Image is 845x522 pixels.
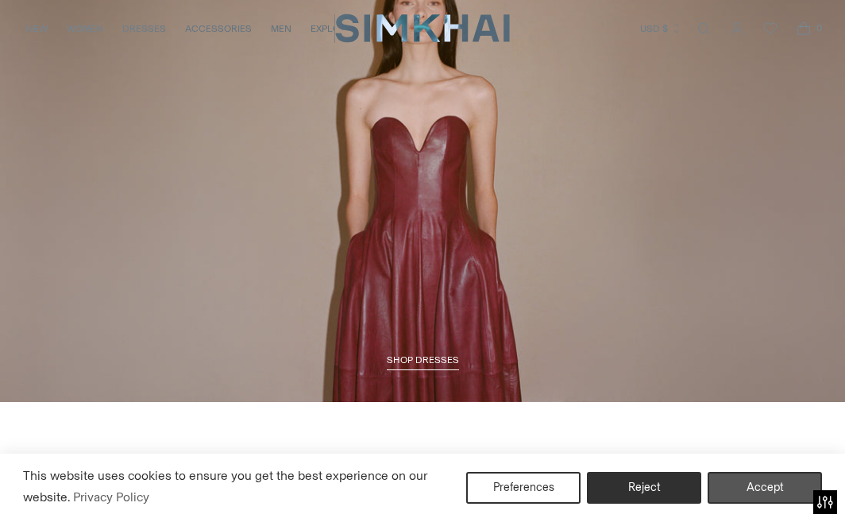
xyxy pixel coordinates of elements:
[26,11,48,46] a: NEW
[754,13,786,44] a: Wishlist
[387,354,459,370] a: SHOP DRESSES
[466,472,581,504] button: Preferences
[708,472,822,504] button: Accept
[788,13,820,44] a: Open cart modal
[122,11,166,46] a: DRESSES
[587,472,701,504] button: Reject
[335,13,510,44] a: SIMKHAI
[311,11,352,46] a: EXPLORE
[812,21,826,35] span: 0
[67,11,103,46] a: WOMEN
[185,11,252,46] a: ACCESSORIES
[640,11,682,46] button: USD $
[71,485,152,509] a: Privacy Policy (opens in a new tab)
[271,11,291,46] a: MEN
[688,13,720,44] a: Open search modal
[721,13,753,44] a: Go to the account page
[387,354,459,365] span: SHOP DRESSES
[23,468,427,505] span: This website uses cookies to ensure you get the best experience on our website.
